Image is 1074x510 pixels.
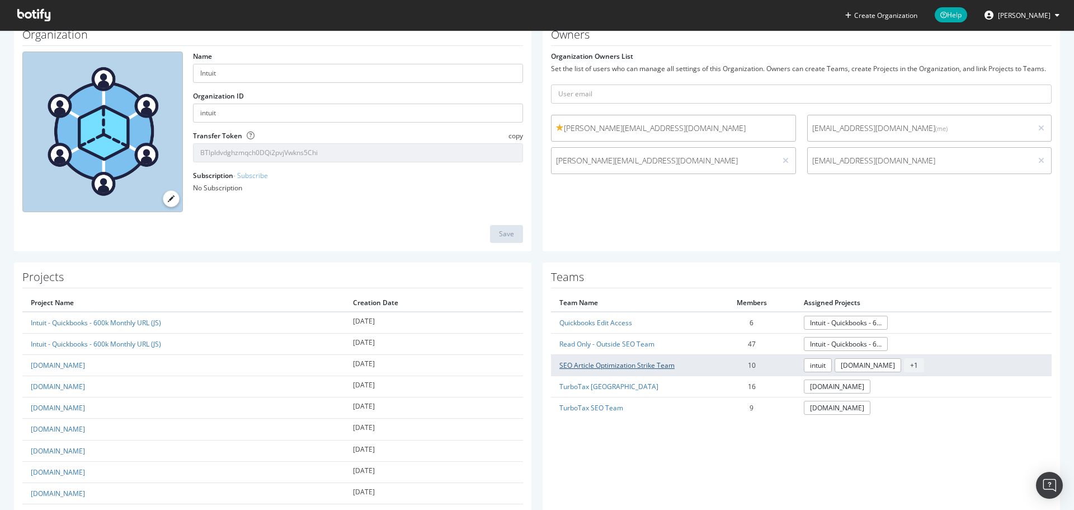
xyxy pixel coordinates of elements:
a: TurboTax SEO Team [559,403,623,413]
a: Intuit - Quickbooks - 600k Monthly URL (JS) [804,337,888,351]
div: Save [499,229,514,238]
a: Quickbooks Edit Access [559,318,632,327]
a: - Subscribe [233,171,268,180]
span: copy [508,131,523,141]
label: Organization ID [193,91,244,101]
h1: Owners [551,29,1052,46]
a: [DOMAIN_NAME] [31,403,85,413]
div: Open Intercom Messenger [1036,472,1063,499]
span: + 1 [904,358,924,372]
button: Create Organization [845,10,918,21]
label: Subscription [193,171,268,180]
input: User email [551,85,1052,104]
a: Intuit - Quickbooks - 600k Monthly URL (JS) [804,316,888,330]
a: [DOMAIN_NAME] [31,382,85,391]
th: Team Name [551,294,708,312]
button: [PERSON_NAME] [976,6,1068,24]
td: [DATE] [345,419,523,440]
label: Transfer Token [193,131,242,141]
td: [DATE] [345,440,523,461]
label: Name [193,52,212,61]
td: 10 [708,354,795,376]
td: [DATE] [345,354,523,376]
a: [DOMAIN_NAME] [804,380,870,394]
span: Bryson Meunier [998,11,1051,20]
span: [EMAIL_ADDRESS][DOMAIN_NAME] [812,123,1028,134]
td: [DATE] [345,333,523,354]
input: name [193,64,523,83]
td: 16 [708,376,795,397]
a: [DOMAIN_NAME] [835,358,901,372]
a: [DOMAIN_NAME] [31,489,85,498]
div: Set the list of users who can manage all settings of this Organization. Owners can create Teams, ... [551,64,1052,73]
a: [DOMAIN_NAME] [31,446,85,456]
label: Organization Owners List [551,52,633,61]
span: Help [935,7,967,22]
h1: Teams [551,271,1052,288]
a: [DOMAIN_NAME] [31,361,85,370]
div: No Subscription [193,183,523,193]
td: [DATE] [345,461,523,483]
td: 47 [708,333,795,354]
small: (me) [935,124,948,133]
a: Intuit - Quickbooks - 600k Monthly URL (JS) [31,318,161,327]
th: Creation Date [345,294,523,312]
th: Assigned Projects [795,294,1052,312]
span: [PERSON_NAME][EMAIL_ADDRESS][DOMAIN_NAME] [556,123,791,134]
td: [DATE] [345,397,523,419]
th: Project Name [22,294,345,312]
td: [DATE] [345,483,523,504]
span: [EMAIL_ADDRESS][DOMAIN_NAME] [812,155,1028,166]
button: Save [490,225,523,243]
td: [DATE] [345,376,523,397]
a: intuit [804,358,832,372]
a: TurboTax [GEOGRAPHIC_DATA] [559,382,658,391]
td: 6 [708,312,795,334]
a: SEO Article Optimization Strike Team [559,361,675,370]
h1: Projects [22,271,523,288]
span: [PERSON_NAME][EMAIL_ADDRESS][DOMAIN_NAME] [556,155,771,166]
a: Intuit - Quickbooks - 600k Monthly URL (JS) [31,339,161,349]
a: [DOMAIN_NAME] [804,401,870,415]
td: [DATE] [345,312,523,334]
th: Members [708,294,795,312]
h1: Organization [22,29,523,46]
td: 9 [708,397,795,419]
a: [DOMAIN_NAME] [31,424,85,434]
a: [DOMAIN_NAME] [31,467,85,477]
input: Organization ID [193,104,523,123]
a: Read Only - Outside SEO Team [559,339,654,349]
